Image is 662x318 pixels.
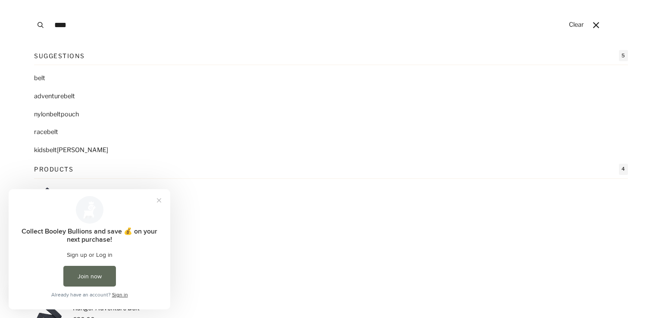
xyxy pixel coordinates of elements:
mark: belt [34,74,45,82]
a: Race Belt with Zip Pocket €19.00 [34,265,628,295]
mark: belt [64,92,75,100]
a: kidsbelt[PERSON_NAME] [34,146,628,155]
span: pouch [61,110,79,118]
span: adventure [34,92,64,100]
iframe: Loyalty program pop-up with offers and actions [9,189,170,309]
mark: belt [47,128,58,136]
span: 4 [619,164,628,175]
span: [PERSON_NAME] [57,146,108,154]
a: nylonbeltpouch [34,110,628,119]
img: Atlas A2 Elastic Stretch Belt [34,187,64,218]
a: Free Belt €30.00 [34,226,628,256]
a: adventurebelt [34,92,628,101]
a: Atlas A2 Elastic Stretch Belt €35.00 [34,187,628,218]
a: racebelt [34,128,628,137]
span: 5 [619,50,628,61]
ul: Suggestions [34,74,628,155]
span: race [34,128,47,136]
span: nylon [34,110,50,118]
mark: belt [50,110,61,118]
a: belt [34,74,628,83]
mark: belt [46,146,57,154]
p: Atlas A2 Elastic Stretch Belt [73,187,156,197]
p: Products [34,165,73,174]
span: kids [34,146,46,154]
p: Suggestions [34,51,85,60]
